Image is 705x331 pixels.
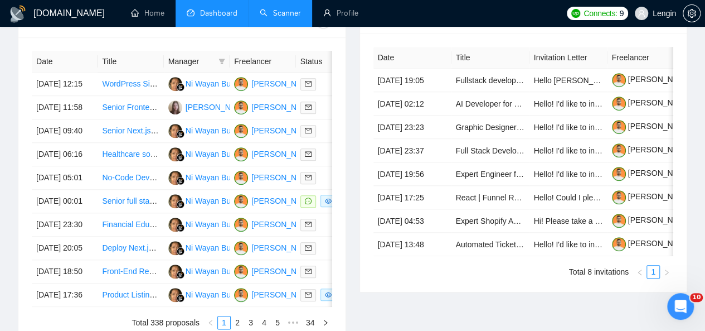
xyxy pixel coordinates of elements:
li: Total 338 proposals [132,316,200,329]
span: Manager [168,55,214,68]
td: Deploy Next.js Monorepo to Windows Server with CI/CD Setup [98,237,163,260]
img: c1NLmzrk-0pBZjOo1nLSJnOz0itNHKTdmMHAt8VIsLFzaWqqsJDJtcFyV3OYvrqgu3 [612,120,626,134]
td: [DATE] 04:53 [373,209,451,233]
td: [DATE] 23:30 [32,213,98,237]
span: 10 [690,293,703,302]
img: gigradar-bm.png [177,130,184,138]
button: left [633,265,646,279]
span: eye [325,291,332,298]
a: Product Listing Specialist for Walmart Marketplace [102,290,276,299]
img: NW [168,171,182,185]
span: mail [305,127,312,134]
td: [DATE] 23:23 [373,116,451,139]
a: [PERSON_NAME] [612,169,692,178]
a: Senior full stack - PWA - Ai platform [102,196,225,205]
img: gigradar-bm.png [177,200,184,208]
img: TM [234,265,248,279]
li: 34 [302,316,319,329]
td: [DATE] 05:01 [32,166,98,190]
a: TM[PERSON_NAME] [234,266,315,275]
button: setting [683,4,701,22]
a: Expert Engineer for Low-Latency Parsing [456,170,598,179]
span: ••• [284,316,302,329]
a: TM[PERSON_NAME] [234,219,315,228]
img: gigradar-bm.png [177,294,184,302]
td: [DATE] 02:12 [373,92,451,116]
li: 1 [646,265,660,279]
div: [PERSON_NAME] [251,171,315,184]
td: [DATE] 20:05 [32,237,98,260]
td: AI Developer for Roadmap Completion & Avatar Persona Customization [451,92,529,116]
a: [PERSON_NAME] [612,122,692,131]
a: Senior Frontend Developer with Web Master Background [102,103,300,112]
img: c1NLmzrk-0pBZjOo1nLSJnOz0itNHKTdmMHAt8VIsLFzaWqqsJDJtcFyV3OYvrqgu3 [612,214,626,228]
div: [PERSON_NAME] [251,218,315,231]
span: dashboard [187,9,195,17]
li: 2 [231,316,244,329]
td: Senior full stack - PWA - Ai platform [98,190,163,213]
img: NW [168,288,182,302]
td: Expert Shopify App Developer Needed to Fix Theme Extension Rendering Bug (React/Node.js) [451,209,529,233]
li: 5 [271,316,284,329]
a: 4 [258,316,270,329]
button: right [660,265,673,279]
a: Healthcare solution using AI [102,150,199,159]
a: userProfile [323,8,358,18]
span: Connects: [584,7,617,20]
span: filter [216,53,227,70]
span: right [663,269,670,276]
a: setting [683,9,701,18]
div: Ni Wayan Budiarti [186,195,248,207]
td: Financial Education Software / Application / Website [98,213,163,237]
td: Full Stack Developer ( Laravel+Vue) [451,139,529,162]
a: NB[PERSON_NAME] [168,102,250,111]
div: Ni Wayan Budiarti [186,124,248,137]
img: gigradar-bm.png [177,247,184,255]
a: Fullstack developer for complete vacation rental booking platform [456,76,681,85]
a: 1 [218,316,230,329]
span: mail [305,80,312,87]
span: eye [325,198,332,204]
td: [DATE] 23:37 [373,139,451,162]
img: gigradar-bm.png [177,271,184,279]
span: Status [300,55,346,68]
a: Senior Next.js Developer Needed for Exciting Projects [102,126,289,135]
div: [PERSON_NAME] [251,289,315,301]
th: Freelancer [607,47,685,69]
a: [PERSON_NAME] [612,98,692,107]
a: searchScanner [260,8,301,18]
a: 3 [245,316,257,329]
a: TM[PERSON_NAME] [234,290,315,299]
td: [DATE] 18:50 [32,260,98,284]
th: Date [373,47,451,69]
img: NW [168,77,182,91]
a: NWNi Wayan Budiarti [168,172,248,181]
a: NWNi Wayan Budiarti [168,290,248,299]
a: TM[PERSON_NAME] [234,126,315,135]
span: 9 [619,7,624,20]
td: Senior Frontend Developer with Web Master Background [98,96,163,119]
th: Manager [164,51,230,73]
li: Previous Page [633,265,646,279]
a: Financial Education Software / Application / Website [102,220,282,229]
a: AI Developer for Roadmap Completion & Avatar Persona Customization [456,99,704,108]
div: [PERSON_NAME] [186,101,250,113]
td: [DATE] 13:48 [373,233,451,256]
div: Ni Wayan Budiarti [186,218,248,231]
a: homeHome [131,8,164,18]
a: TM[PERSON_NAME] [234,243,315,252]
img: NB [168,100,182,114]
span: mail [305,174,312,181]
div: Ni Wayan Budiarti [186,265,248,277]
td: [DATE] 00:01 [32,190,98,213]
div: Ni Wayan Budiarti [186,289,248,301]
img: TM [234,124,248,138]
a: 34 [303,316,318,329]
td: Product Listing Specialist for Walmart Marketplace [98,284,163,307]
span: filter [218,58,225,65]
img: NW [168,218,182,232]
img: TM [234,194,248,208]
a: Deploy Next.js Monorepo to Windows Server with CI/CD Setup [102,243,319,252]
a: NWNi Wayan Budiarti [168,266,248,275]
a: [PERSON_NAME] [612,215,692,224]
